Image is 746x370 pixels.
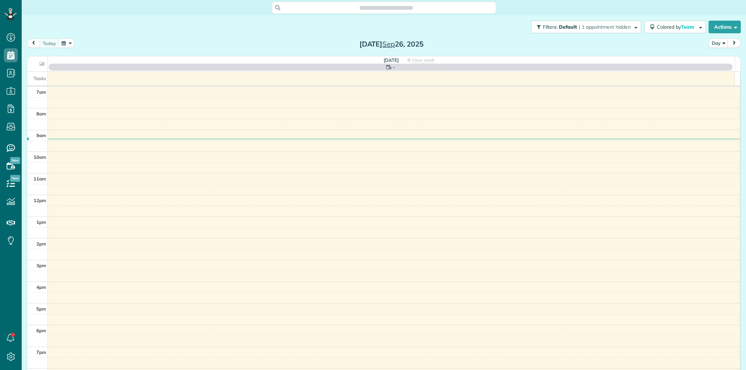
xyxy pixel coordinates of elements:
span: [DATE] [384,57,399,63]
span: 2pm [36,241,46,247]
span: Team [681,24,695,30]
a: Filters: Default | 1 appointment hidden [528,21,641,33]
span: 5pm [36,306,46,312]
button: Colored byTeam [645,21,706,33]
span: Filters: [543,24,557,30]
span: 3pm [36,263,46,268]
span: View week [412,57,434,63]
span: Sep [382,40,395,48]
button: today [40,38,59,48]
span: Tasks [34,76,46,81]
span: 10am [34,154,46,160]
span: 9am [36,133,46,138]
span: Search ZenMaid… [367,4,406,11]
button: Filters: Default | 1 appointment hidden [531,21,641,33]
span: - [393,64,395,71]
button: next [727,38,741,48]
span: New [10,175,20,182]
button: Day [709,38,728,48]
span: 7pm [36,349,46,355]
span: | 1 appointment hidden [579,24,631,30]
span: New [10,157,20,164]
button: Actions [709,21,741,33]
span: 1pm [36,219,46,225]
span: 12pm [34,198,46,203]
span: 8am [36,111,46,116]
span: 6pm [36,328,46,333]
span: 11am [34,176,46,182]
h2: [DATE] 26, 2025 [348,40,435,48]
span: 7am [36,89,46,95]
span: Default [559,24,577,30]
button: prev [27,38,40,48]
span: Colored by [657,24,697,30]
span: 4pm [36,284,46,290]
